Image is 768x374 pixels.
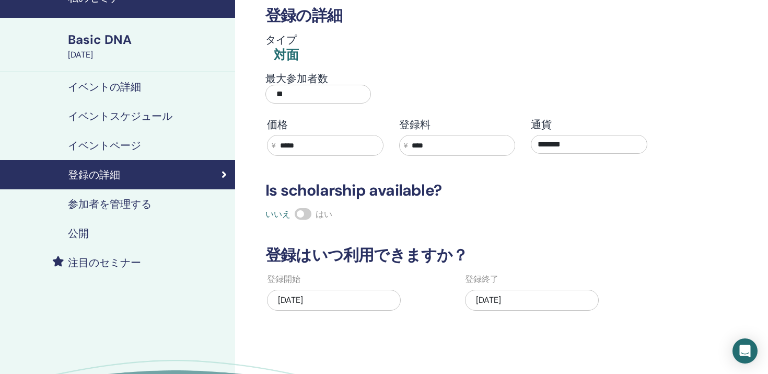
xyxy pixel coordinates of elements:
[265,33,299,46] h4: タイプ
[274,46,299,64] div: 対面
[259,181,655,200] h3: Is scholarship available?
[68,139,141,152] h4: イベントページ
[68,227,89,240] h4: 公開
[265,72,371,85] h4: 最大参加者数
[259,6,655,25] h3: 登録の詳細
[68,168,120,181] h4: 登録の詳細
[68,49,229,61] div: [DATE]
[465,290,599,311] div: [DATE]
[68,81,141,93] h4: イベントの詳細
[267,290,401,311] div: [DATE]
[68,110,172,122] h4: イベントスケジュール
[265,209,290,220] span: いいえ
[259,246,655,265] h3: 登録はいつ利用できますか？
[316,209,332,220] span: はい
[272,140,276,151] span: ¥
[68,256,141,269] h4: 注目のセミナー
[732,338,758,364] div: Open Intercom Messenger
[465,273,498,286] label: 登録終了
[68,198,152,210] h4: 参加者を管理する
[62,31,235,61] a: Basic DNA[DATE]
[531,118,647,131] h4: 通貨
[265,85,371,104] input: 最大参加者数
[404,140,408,151] span: ¥
[68,31,229,49] div: Basic DNA
[267,118,383,131] h4: 価格
[267,273,300,286] label: 登録開始
[399,118,516,131] h4: 登録料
